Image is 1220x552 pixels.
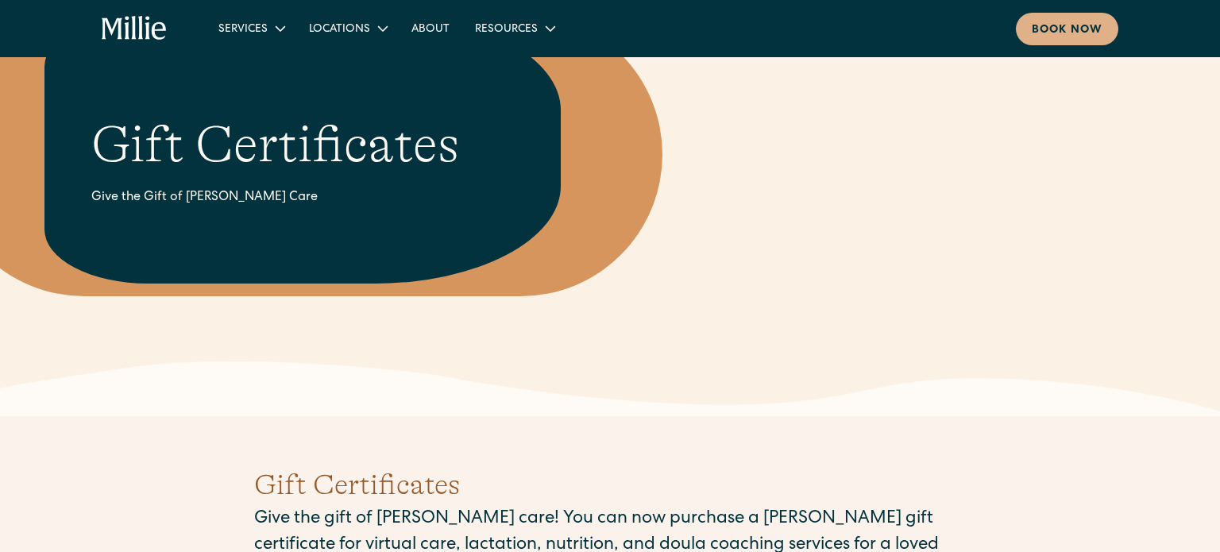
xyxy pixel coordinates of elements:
div: Resources [462,15,566,41]
div: Give the Gift of [PERSON_NAME] Care [91,188,459,207]
div: Resources [475,21,538,38]
div: Locations [309,21,370,38]
a: home [102,16,168,41]
div: Services [218,21,268,38]
div: Services [206,15,296,41]
a: Book now [1016,13,1118,45]
h1: Gift Certificates [91,114,459,176]
div: Locations [296,15,399,41]
div: Book now [1032,22,1102,39]
a: About [399,15,462,41]
h2: Gift Certificates [254,464,966,507]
